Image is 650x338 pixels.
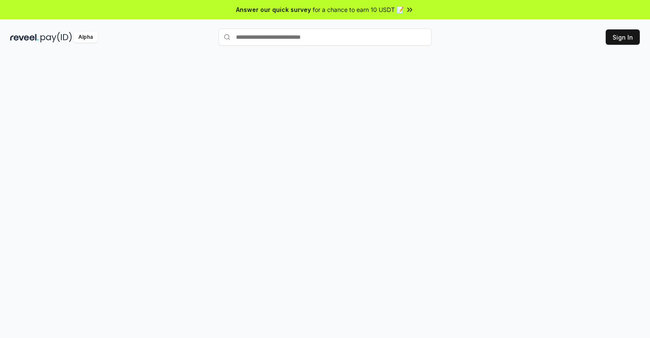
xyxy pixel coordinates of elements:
[10,32,39,43] img: reveel_dark
[74,32,98,43] div: Alpha
[313,5,404,14] span: for a chance to earn 10 USDT 📝
[40,32,72,43] img: pay_id
[606,29,640,45] button: Sign In
[236,5,311,14] span: Answer our quick survey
